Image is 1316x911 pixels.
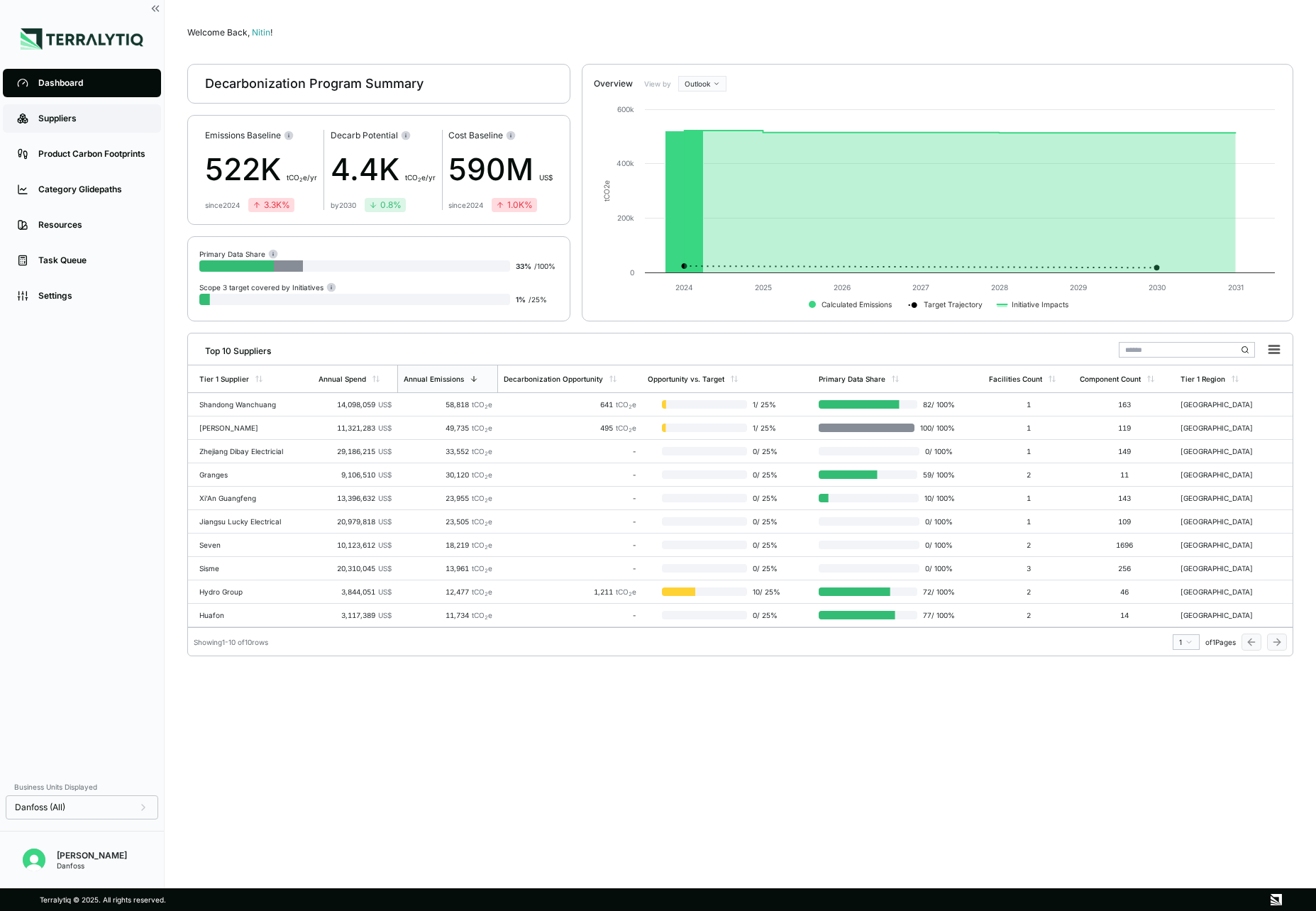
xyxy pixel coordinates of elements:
[205,147,317,192] div: 522K
[404,375,464,383] div: Annual Emissions
[919,447,955,455] span: 0 / 100 %
[472,424,492,432] span: tCO e
[989,494,1068,502] div: 1
[1180,587,1271,596] div: [GEOGRAPHIC_DATA]
[747,611,785,619] span: 0 / 25 %
[319,424,392,432] div: 11,321,283
[989,447,1068,455] div: 1
[403,517,492,526] div: 23,505
[403,447,492,455] div: 33,552
[747,447,785,455] span: 0 / 25 %
[504,424,636,432] div: 495
[747,517,785,526] span: 0 / 25 %
[485,474,488,480] sub: 2
[989,611,1068,619] div: 2
[319,587,392,596] div: 3,844,051
[504,541,636,549] div: -
[989,564,1068,573] div: 3
[199,541,290,549] div: Seven
[485,451,488,457] sub: 2
[504,470,636,479] div: -
[539,173,553,182] span: US$
[57,861,127,870] div: Danfoss
[199,470,290,479] div: Granges
[448,147,553,192] div: 590M
[378,564,392,573] span: US$
[378,470,392,479] span: US$
[319,375,366,383] div: Annual Spend
[1179,638,1193,646] div: 1
[472,587,492,596] span: tCO e
[199,494,290,502] div: Xi'An Guangfeng
[38,113,147,124] div: Suppliers
[252,27,272,38] span: Nitin
[205,201,240,209] div: since 2024
[331,201,356,209] div: by 2030
[919,494,955,502] span: 10 / 100 %
[1080,400,1168,409] div: 163
[194,340,271,357] div: Top 10 Suppliers
[989,400,1068,409] div: 1
[57,850,127,861] div: [PERSON_NAME]
[472,494,492,502] span: tCO e
[38,77,147,89] div: Dashboard
[472,564,492,573] span: tCO e
[678,76,726,92] button: Outlook
[516,295,526,304] span: 1 %
[529,295,547,304] span: / 25 %
[1080,494,1168,502] div: 143
[485,521,488,527] sub: 2
[1080,470,1168,479] div: 11
[448,201,483,209] div: since 2024
[989,541,1068,549] div: 2
[403,587,492,596] div: 12,477
[199,248,278,259] div: Primary Data Share
[253,199,290,211] div: 3.3K %
[629,591,632,597] sub: 2
[675,283,693,292] text: 2024
[496,199,533,211] div: 1.0K %
[1012,300,1068,309] text: Initiative Impacts
[629,404,632,410] sub: 2
[914,424,955,432] span: 100 / 100 %
[17,843,51,877] button: Open user button
[616,159,634,167] text: 400k
[15,802,65,813] span: Danfoss (All)
[747,424,785,432] span: 1 / 25 %
[617,214,634,222] text: 200k
[616,400,636,409] span: tCO e
[378,611,392,619] span: US$
[378,494,392,502] span: US$
[629,427,632,434] sub: 2
[989,375,1042,383] div: Facilities Count
[534,262,555,270] span: / 100 %
[989,587,1068,596] div: 2
[1228,283,1244,292] text: 2031
[199,424,290,432] div: [PERSON_NAME]
[504,611,636,619] div: -
[38,255,147,266] div: Task Queue
[1080,447,1168,455] div: 149
[403,470,492,479] div: 30,120
[1149,283,1166,292] text: 2030
[485,568,488,574] sub: 2
[834,283,851,292] text: 2026
[199,447,290,455] div: Zhejiang Dibay Electricial
[1180,611,1271,619] div: [GEOGRAPHIC_DATA]
[1180,541,1271,549] div: [GEOGRAPHIC_DATA]
[319,611,392,619] div: 3,117,389
[6,778,158,795] div: Business Units Displayed
[504,400,636,409] div: 641
[1070,283,1087,292] text: 2029
[747,470,785,479] span: 0 / 25 %
[917,611,955,619] span: 77 / 100 %
[919,517,955,526] span: 0 / 100 %
[485,427,488,434] sub: 2
[917,470,955,479] span: 59 / 100 %
[472,517,492,526] span: tCO e
[504,564,636,573] div: -
[38,219,147,231] div: Resources
[504,517,636,526] div: -
[403,564,492,573] div: 13,961
[1080,517,1168,526] div: 109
